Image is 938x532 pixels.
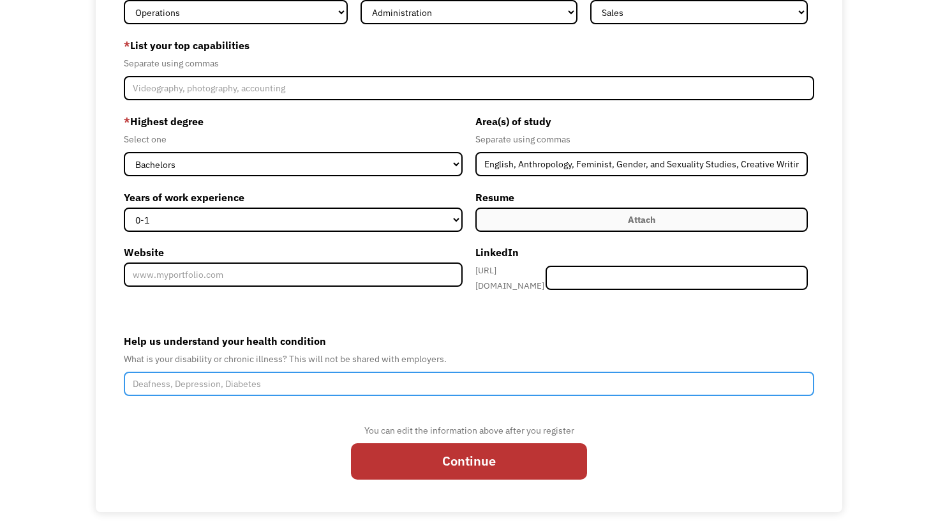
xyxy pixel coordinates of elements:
[124,331,814,351] label: Help us understand your health condition
[475,111,808,132] label: Area(s) of study
[124,76,814,100] input: Videography, photography, accounting
[351,423,587,438] div: You can edit the information above after you register
[124,35,814,56] label: List your top capabilities
[124,242,463,262] label: Website
[628,212,655,227] div: Attach
[124,351,814,367] div: What is your disability or chronic illness? This will not be shared with employers.
[124,187,463,208] label: Years of work experience
[124,262,463,287] input: www.myportfolio.com
[124,56,814,71] div: Separate using commas
[475,187,808,208] label: Resume
[124,111,463,132] label: Highest degree
[475,132,808,147] div: Separate using commas
[351,443,587,480] input: Continue
[475,262,546,293] div: [URL][DOMAIN_NAME]
[475,242,808,262] label: LinkedIn
[124,372,814,396] input: Deafness, Depression, Diabetes
[124,132,463,147] div: Select one
[475,208,808,232] label: Attach
[475,152,808,176] input: Anthropology, Education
